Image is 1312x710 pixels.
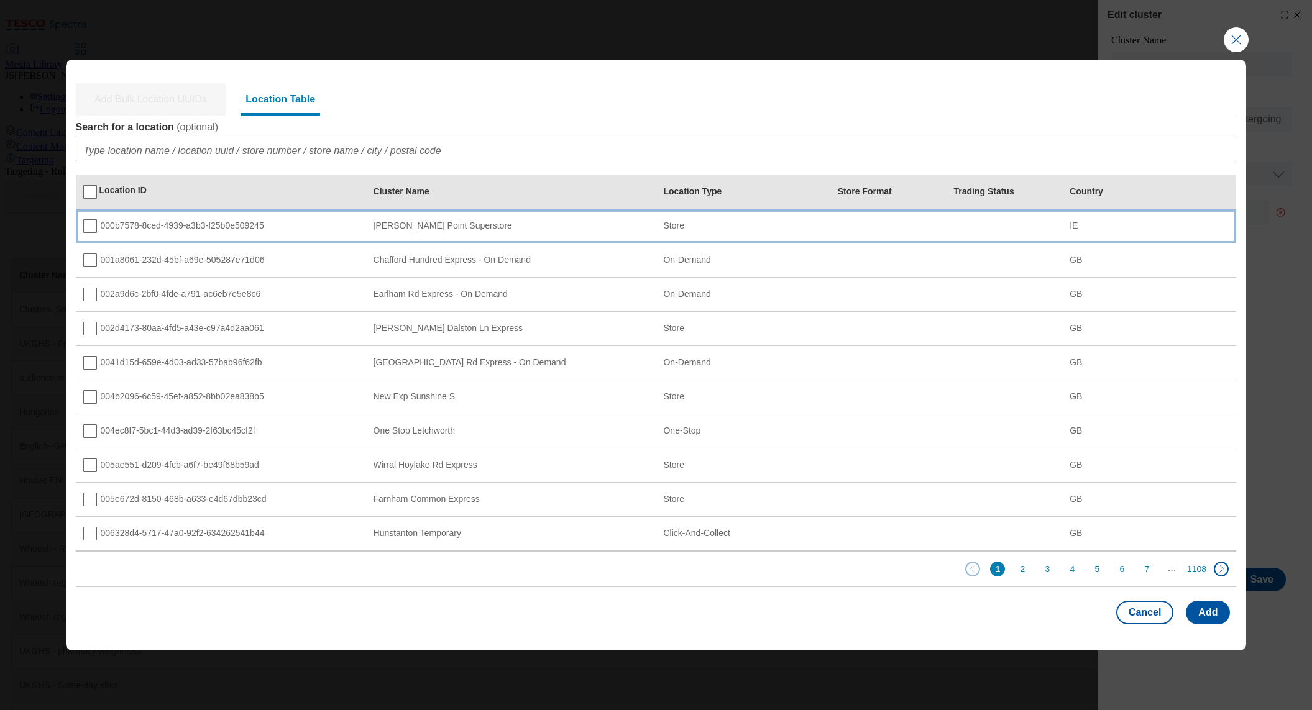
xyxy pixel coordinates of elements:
[1090,562,1104,576] button: page: 5
[965,562,980,576] button: Previous Page
[1070,221,1229,232] div: IE
[83,219,359,233] div: 000b7578-8ced-4939-a3b3-f25b0e509245
[1116,601,1173,624] button: Cancel
[1015,562,1030,576] button: page: 2
[663,289,822,300] div: On-Demand
[1114,562,1129,576] button: page: 6
[245,94,315,104] span: Location Table
[83,253,359,267] div: 001a8061-232d-45bf-a69e-505287e71d06
[374,426,649,437] div: One Stop Letchworth
[1224,27,1249,52] button: Close Modal
[1070,494,1229,505] div: GB
[1070,391,1229,403] div: GB
[990,562,1005,576] button: page: 1
[1070,186,1103,198] div: Country
[83,424,359,438] div: 004ec8f7-5bc1-44d3-ad39-2f63bc45cf2f
[76,551,1237,587] nav: Pagination Section
[1214,562,1229,576] button: Next Page
[663,391,822,403] div: Store
[663,255,822,266] div: On-Demand
[76,139,1237,163] input: Type location name / location uuid / store number / store name / city / postal code
[1164,562,1179,576] li: 1105 next pages hidden
[1168,562,1176,573] span: ...
[374,255,649,266] div: Chafford Hundred Express - On Demand
[1070,323,1229,334] div: GB
[83,322,359,335] div: 002d4173-80aa-4fd5-a43e-c97a4d2aa061
[1070,426,1229,437] div: GB
[374,289,649,300] div: Earlham Rd Express - On Demand
[83,288,359,301] div: 002a9d6c-2bf0-4fde-a791-ac6eb7e5e8c6
[374,528,649,539] div: Hunstanton Temporary
[374,460,649,471] div: Wirral Hoylake Rd Express
[663,494,822,505] div: Store
[1070,357,1229,368] div: GB
[374,357,649,368] div: [GEOGRAPHIC_DATA] Rd Express - On Demand
[177,122,218,132] span: ( optional )
[663,323,822,334] div: Store
[1040,562,1055,576] button: page: 3
[1070,255,1229,266] div: GB
[66,60,1247,650] div: Modal
[374,186,429,198] div: Cluster Name
[1139,562,1154,576] button: page: 7
[663,357,822,368] div: On-Demand
[1070,460,1229,471] div: GB
[1186,601,1230,624] button: Add
[663,528,822,539] div: Click-And-Collect
[663,186,722,198] div: Location Type
[99,185,147,199] div: Location ID
[83,458,359,472] div: 005ae551-d209-4fcb-a6f7-be49f68b59ad
[1189,562,1204,576] button: page: 1108
[838,186,892,198] div: Store Format
[663,221,822,232] div: Store
[953,186,1014,198] div: Trading Status
[374,221,649,232] div: [PERSON_NAME] Point Superstore
[76,121,1237,134] label: Search for a location
[374,391,649,403] div: New Exp Sunshine S
[83,390,359,404] div: 004b2096-6c59-45ef-a852-8bb02ea838b5
[83,493,359,506] div: 005e672d-8150-468b-a633-e4d67dbb23cd
[1070,289,1229,300] div: GB
[374,323,649,334] div: [PERSON_NAME] Dalston Ln Express
[1070,528,1229,539] div: GB
[663,460,822,471] div: Store
[1065,562,1080,576] button: page: 4
[374,494,649,505] div: Farnham Common Express
[83,527,359,540] div: 006328d4-5717-47a0-92f2-634262541b44
[663,426,822,437] div: One-Stop
[83,356,359,370] div: 0041d15d-659e-4d03-ad33-57bab96f62fb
